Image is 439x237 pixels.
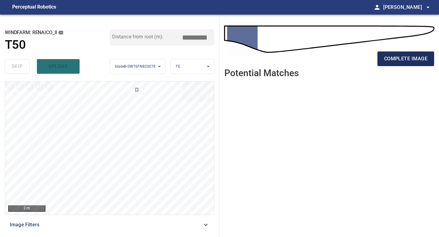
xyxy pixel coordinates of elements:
span: bladeB-GW76FNB20078 [115,64,156,69]
span: [PERSON_NAME] [383,3,432,12]
img: Zoom out [15,81,25,91]
span: TE [176,64,180,69]
a: T50 [5,38,110,52]
div: TE [171,59,214,74]
button: complete image [377,51,434,66]
div: bladeB-GW76FNB20078 [110,59,166,74]
figcaption: Perceptual Robotics [12,2,56,12]
span: arrow_drop_down [424,4,432,11]
button: [PERSON_NAME] [381,1,432,13]
div: Image Filters [5,218,214,232]
span: complete image [384,55,427,63]
img: Go home [25,81,34,91]
span: Image Filters [10,221,202,228]
img: Toggle full page [34,81,44,91]
button: copy message details [57,29,64,36]
img: Toggle selection [44,81,54,91]
h2: windfarm: Renaico_II [5,29,110,36]
img: Zoom in [5,81,15,91]
span: person [373,4,381,11]
h1: T50 [5,38,26,52]
label: Distance from root (m): [112,34,163,39]
h2: Potential Matches [224,68,299,78]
